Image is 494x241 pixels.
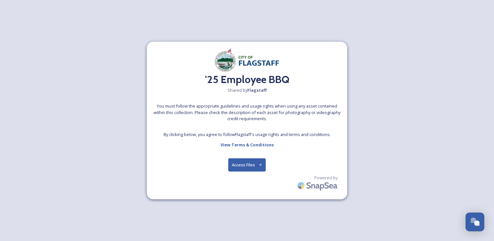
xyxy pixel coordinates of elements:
img: Document.png [215,48,279,72]
span: You must follow the appropriate guidelines and usage rights when using any asset contained within... [153,103,341,122]
strong: Flagstaff [247,87,267,93]
button: Open Chat [466,213,484,231]
span: Powered by [314,175,338,181]
img: SnapSea Logo [295,178,341,193]
span: By clicking below, you agree to follow Flagstaff 's usage rights and terms and conditions. [164,131,331,138]
h2: '25 Employee BBQ [205,72,289,87]
strong: View Terms & Conditions [220,142,274,148]
a: View Terms & Conditions [220,141,274,149]
span: Shared by [228,87,267,93]
button: Access Files [228,158,266,172]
